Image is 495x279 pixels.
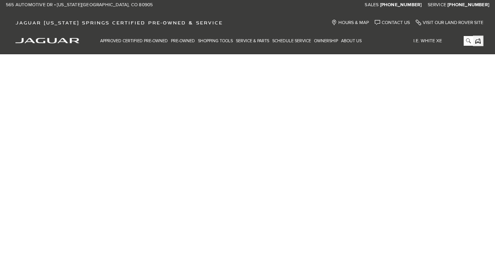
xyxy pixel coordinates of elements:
a: Jaguar [US_STATE] Springs Certified Pre-Owned & Service [12,20,227,26]
nav: Main Navigation [99,34,363,48]
a: [PHONE_NUMBER] [380,2,422,8]
a: 565 Automotive Dr • [US_STATE][GEOGRAPHIC_DATA], CO 80905 [6,2,153,8]
a: Shopping Tools [196,34,234,48]
a: Schedule Service [271,34,312,48]
a: Approved Certified Pre-Owned [99,34,169,48]
a: Hours & Map [331,20,369,26]
span: Service [428,2,446,8]
a: Service & Parts [234,34,271,48]
span: Sales [365,2,379,8]
a: About Us [340,34,363,48]
span: Jaguar [US_STATE] Springs Certified Pre-Owned & Service [15,20,223,26]
a: jaguar [15,37,79,43]
input: i.e. White XE [408,36,473,46]
a: Visit Our Land Rover Site [416,20,483,26]
img: Jaguar [15,38,79,43]
a: Ownership [312,34,340,48]
a: Pre-Owned [169,34,196,48]
a: [PHONE_NUMBER] [447,2,489,8]
a: Contact Us [375,20,410,26]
